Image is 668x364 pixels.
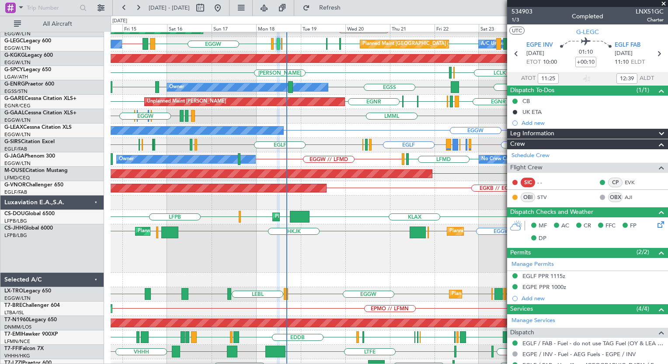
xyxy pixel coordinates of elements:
span: LX-TRO [4,288,23,294]
span: DP [539,234,546,243]
div: No Crew Cannes (Mandelieu) [481,153,546,166]
span: ALDT [640,74,654,83]
a: EGGW/LTN [4,160,31,167]
div: Add new [522,295,664,302]
a: G-GARECessna Citation XLS+ [4,96,77,101]
a: EGSS/STN [4,88,28,95]
span: ELDT [631,58,645,67]
a: EGGW/LTN [4,131,31,138]
div: - - [537,179,557,186]
a: LFMD/CEQ [4,175,30,181]
span: (1/1) [637,86,649,95]
a: CS-JHHGlobal 6000 [4,226,53,231]
span: M-OUSE [4,168,25,173]
a: G-KGKGLegacy 600 [4,53,53,58]
div: Fri 15 [122,24,167,32]
a: G-VNORChallenger 650 [4,182,63,188]
span: Flight Crew [510,163,543,173]
span: T7-BRE [4,303,22,308]
a: LFPB/LBG [4,232,27,239]
a: DNMM/LOS [4,324,31,330]
div: Tue 19 [301,24,345,32]
a: G-GAALCessna Citation XLS+ [4,110,77,116]
div: Planned Maint [GEOGRAPHIC_DATA] ([GEOGRAPHIC_DATA]) [449,225,587,238]
span: G-JAGA [4,154,24,159]
span: 10:00 [543,58,557,67]
span: CR [584,222,591,230]
span: G-KGKG [4,53,25,58]
span: G-GARE [4,96,24,101]
div: UK ETA [522,108,542,116]
button: Refresh [299,1,351,15]
a: LGAV/ATH [4,74,28,80]
span: EGPE INV [526,41,553,50]
a: G-JAGAPhenom 300 [4,154,55,159]
span: ATOT [521,74,536,83]
a: EGGW/LTN [4,117,31,124]
a: G-SPCYLegacy 650 [4,67,51,72]
span: [DATE] [615,49,633,58]
div: OBX [608,192,623,202]
div: EGPE PPR 1000z [522,283,566,291]
a: EGPE / INV - Fuel - AEG Fuels - EGPE / INV [522,350,636,358]
div: Completed [572,12,603,21]
span: Charter [636,16,664,24]
span: 1/3 [511,16,532,24]
div: Sat 16 [167,24,212,32]
a: EGGW/LTN [4,59,31,66]
div: SIC [521,178,535,187]
a: EGGW/LTN [4,31,31,37]
span: G-LEGC [4,38,23,44]
span: 534903 [511,7,532,16]
span: T7-FFI [4,346,20,351]
a: LTBA/ISL [4,309,24,316]
span: MF [539,222,547,230]
span: All Aircraft [23,21,92,27]
span: (2/2) [637,247,649,257]
div: EGLF PPR 1115z [522,272,565,280]
span: FP [630,222,637,230]
div: OBI [521,192,535,202]
span: [DATE] - [DATE] [149,4,190,12]
span: [DATE] [526,49,544,58]
a: T7-EMIHawker 900XP [4,332,58,337]
a: EGGW/LTN [4,295,31,302]
span: Refresh [312,5,348,11]
span: G-SIRS [4,139,21,144]
span: (4/4) [637,304,649,313]
a: G-SIRSCitation Excel [4,139,55,144]
a: LX-TROLegacy 650 [4,288,51,294]
span: G-GAAL [4,110,24,116]
div: Planned Maint [GEOGRAPHIC_DATA] ([GEOGRAPHIC_DATA]) [138,225,275,238]
input: --:-- [616,73,637,84]
a: Manage Services [511,316,555,325]
span: Dispatch [510,328,534,338]
button: UTC [509,27,525,34]
div: Owner [169,81,184,94]
a: G-ENRGPraetor 600 [4,82,54,87]
div: Planned Maint [GEOGRAPHIC_DATA] ([GEOGRAPHIC_DATA]) [275,210,413,223]
a: LFMN/NCE [4,338,30,345]
span: G-VNOR [4,182,26,188]
span: ETOT [526,58,541,67]
a: Schedule Crew [511,151,550,160]
span: LNX51GC [636,7,664,16]
span: G-ENRG [4,82,25,87]
span: G-LEGC [576,27,599,37]
span: Leg Information [510,129,554,139]
div: Sat 23 [479,24,523,32]
span: T7-EMI [4,332,21,337]
span: EGLF FAB [615,41,640,50]
a: AJI [625,193,644,201]
span: G-SPCY [4,67,23,72]
div: Planned Maint [GEOGRAPHIC_DATA] ([GEOGRAPHIC_DATA]) [362,38,500,51]
a: EGLF/FAB [4,189,27,196]
span: G-LEAX [4,125,23,130]
a: STV [537,193,557,201]
div: Wed 20 [345,24,390,32]
span: CS-JHH [4,226,23,231]
span: 01:10 [579,48,593,57]
span: 11:10 [615,58,629,67]
div: A/C Unavailable [GEOGRAPHIC_DATA] ([GEOGRAPHIC_DATA]) [481,38,623,51]
a: LFPB/LBG [4,218,27,224]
